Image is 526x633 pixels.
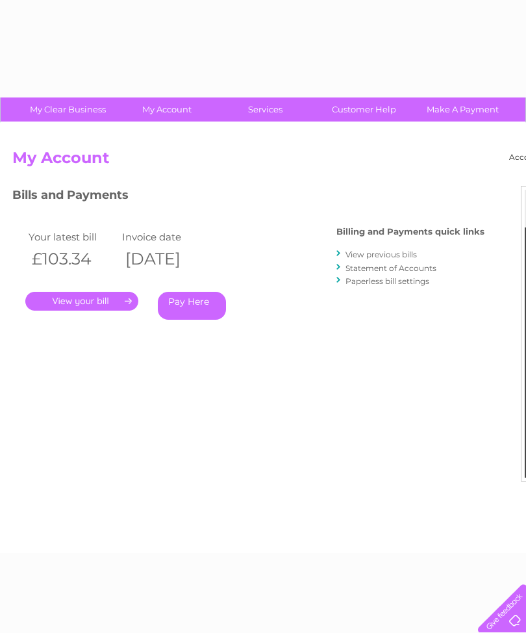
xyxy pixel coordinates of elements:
a: My Account [113,97,220,122]
a: Make A Payment [409,97,516,122]
a: Statement of Accounts [345,263,436,273]
td: Invoice date [119,228,212,246]
a: Services [212,97,319,122]
a: Pay Here [158,292,226,320]
a: Paperless bill settings [345,276,429,286]
th: [DATE] [119,246,212,272]
h4: Billing and Payments quick links [336,227,484,237]
a: . [25,292,138,311]
a: Customer Help [310,97,418,122]
h3: Bills and Payments [12,186,484,209]
a: My Clear Business [14,97,121,122]
td: Your latest bill [25,228,119,246]
a: View previous bills [345,250,417,259]
th: £103.34 [25,246,119,272]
